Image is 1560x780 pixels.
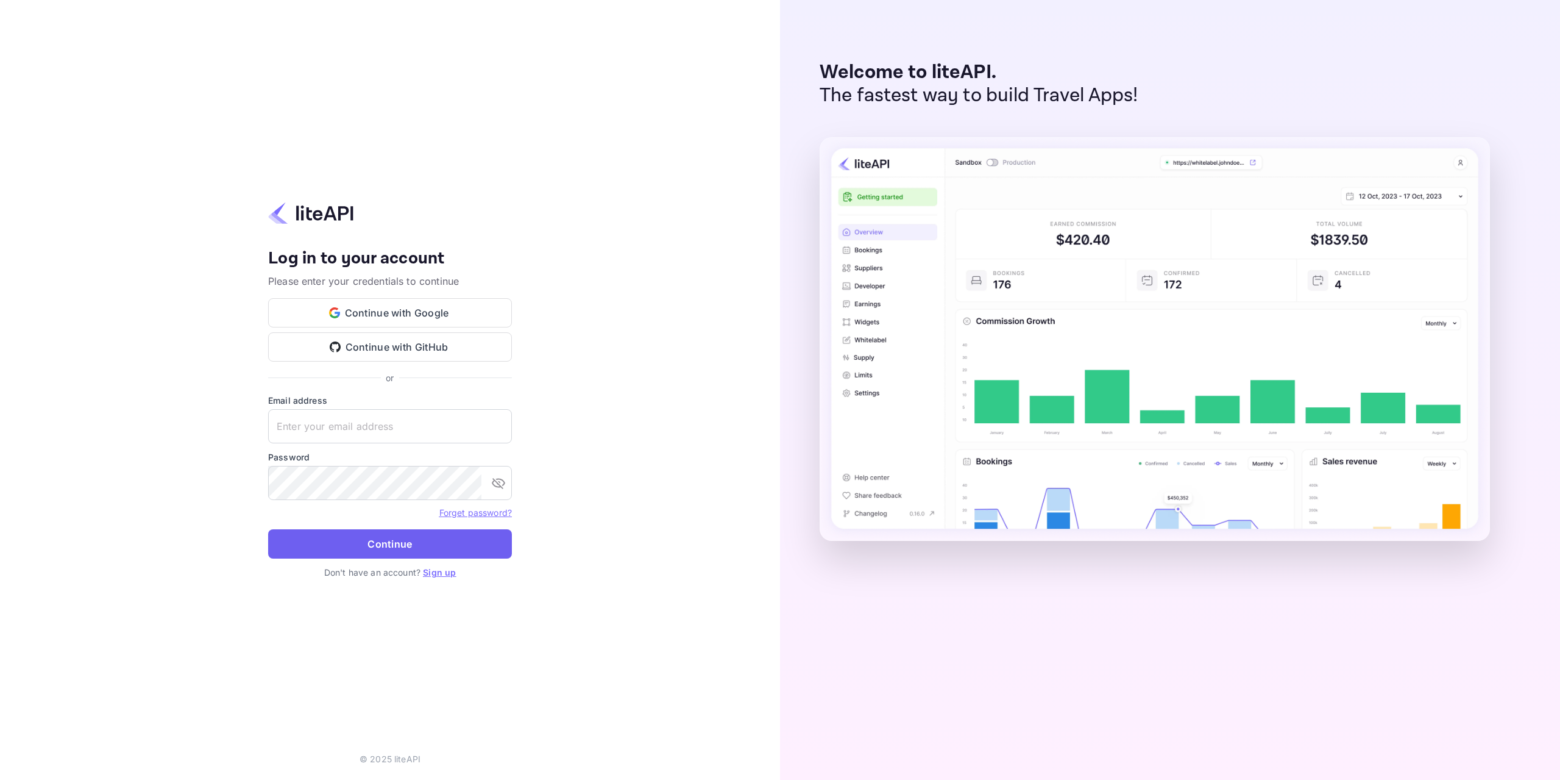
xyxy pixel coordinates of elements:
[268,394,512,407] label: Email address
[268,248,512,270] h4: Log in to your account
[268,566,512,579] p: Don't have an account?
[268,274,512,288] p: Please enter your credentials to continue
[820,84,1138,107] p: The fastest way to build Travel Apps!
[268,201,353,225] img: liteapi
[423,567,456,578] a: Sign up
[386,371,394,384] p: or
[360,753,420,765] p: © 2025 liteAPI
[268,332,512,362] button: Continue with GitHub
[268,409,512,443] input: Enter your email address
[439,507,512,518] a: Forget password?
[268,298,512,327] button: Continue with Google
[439,506,512,518] a: Forget password?
[268,529,512,559] button: Continue
[820,61,1138,84] p: Welcome to liteAPI.
[820,137,1490,541] img: liteAPI Dashboard Preview
[486,471,511,495] button: toggle password visibility
[268,451,512,463] label: Password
